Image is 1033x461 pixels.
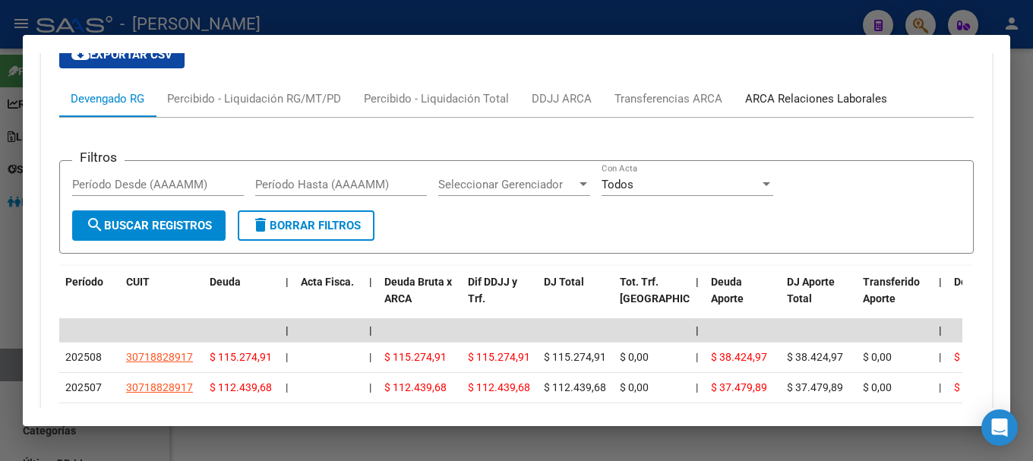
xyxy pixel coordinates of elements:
mat-icon: search [86,216,104,234]
span: Tot. Trf. [GEOGRAPHIC_DATA] [620,276,723,305]
span: | [286,351,288,363]
datatable-header-cell: CUIT [120,266,204,333]
span: 202508 [65,351,102,363]
div: Percibido - Liquidación Total [364,90,509,107]
span: $ 0,00 [863,381,892,393]
span: Deuda Contr. [954,276,1016,288]
span: $ 112.439,68 [384,381,447,393]
span: | [696,276,699,288]
span: | [369,276,372,288]
span: Transferido Aporte [863,276,920,305]
datatable-header-cell: | [280,266,295,333]
mat-icon: cloud_download [71,45,90,63]
span: 30718828917 [126,351,193,363]
span: $ 0,00 [620,381,649,393]
datatable-header-cell: DJ Total [538,266,614,333]
span: | [696,381,698,393]
span: | [939,381,941,393]
datatable-header-cell: DJ Aporte Total [781,266,857,333]
span: | [286,381,288,393]
datatable-header-cell: Transferido Aporte [857,266,933,333]
div: Transferencias ARCA [614,90,722,107]
span: Exportar CSV [71,48,172,62]
button: Borrar Filtros [238,210,374,241]
span: $ 0,00 [863,351,892,363]
datatable-header-cell: Deuda Bruta x ARCA [378,266,462,333]
span: Deuda Aporte [711,276,744,305]
span: $ 74.959,79 [954,381,1010,393]
span: $ 112.439,68 [544,381,606,393]
span: Borrar Filtros [251,219,361,232]
span: $ 38.424,97 [711,351,767,363]
span: $ 38.424,97 [787,351,843,363]
datatable-header-cell: Tot. Trf. Bruto [614,266,690,333]
div: DDJJ ARCA [532,90,592,107]
span: Acta Fisca. [301,276,354,288]
datatable-header-cell: Dif DDJJ y Trf. [462,266,538,333]
span: DJ Aporte Total [787,276,835,305]
span: | [939,276,942,288]
datatable-header-cell: Deuda Aporte [705,266,781,333]
datatable-header-cell: | [933,266,948,333]
span: Seleccionar Gerenciador [438,178,577,191]
span: $ 112.439,68 [468,381,530,393]
span: $ 37.479,89 [711,381,767,393]
span: Deuda Bruta x ARCA [384,276,452,305]
datatable-header-cell: | [690,266,705,333]
span: CUIT [126,276,150,288]
span: | [369,381,371,393]
span: | [286,276,289,288]
span: | [369,324,372,336]
button: Exportar CSV [59,41,185,68]
span: | [696,351,698,363]
span: | [286,324,289,336]
span: Buscar Registros [86,219,212,232]
div: Percibido - Liquidación RG/MT/PD [167,90,341,107]
div: Open Intercom Messenger [981,409,1018,446]
span: 202507 [65,381,102,393]
button: Buscar Registros [72,210,226,241]
span: DJ Total [544,276,584,288]
span: | [369,351,371,363]
span: | [696,324,699,336]
span: $ 115.274,91 [210,351,272,363]
span: $ 0,00 [620,351,649,363]
span: $ 115.274,91 [468,351,530,363]
span: $ 115.274,91 [544,351,606,363]
span: Dif DDJJ y Trf. [468,276,517,305]
h3: Filtros [72,149,125,166]
span: $ 76.849,94 [954,351,1010,363]
span: $ 112.439,68 [210,381,272,393]
datatable-header-cell: | [363,266,378,333]
datatable-header-cell: Deuda Contr. [948,266,1024,333]
span: $ 115.274,91 [384,351,447,363]
span: 30718828917 [126,381,193,393]
span: $ 37.479,89 [787,381,843,393]
span: | [939,351,941,363]
span: | [939,324,942,336]
datatable-header-cell: Acta Fisca. [295,266,363,333]
datatable-header-cell: Período [59,266,120,333]
span: Todos [602,178,633,191]
div: ARCA Relaciones Laborales [745,90,887,107]
div: Devengado RG [71,90,144,107]
mat-icon: delete [251,216,270,234]
datatable-header-cell: Deuda [204,266,280,333]
span: Período [65,276,103,288]
span: Deuda [210,276,241,288]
